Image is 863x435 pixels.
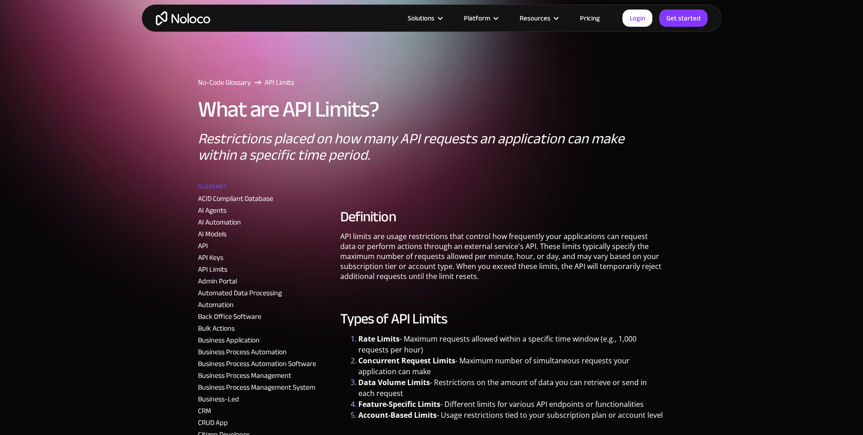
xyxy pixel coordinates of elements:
[453,12,508,24] div: Platform
[358,377,430,387] strong: Data Volume Limits
[358,410,437,420] strong: Account-Based Limits
[198,97,379,122] h1: What are API Limits?
[198,416,228,430] a: CRUD App
[340,208,665,226] h2: Definition
[198,215,241,229] a: AI Automation
[198,357,316,371] a: Business Process Automation Software
[198,180,333,193] a: Glossary
[198,345,287,359] a: Business Process Automation
[358,399,440,409] strong: Feature-Specific Limits
[265,77,294,88] div: API Limits
[198,192,273,205] a: ACID Compliant Database
[396,12,453,24] div: Solutions
[156,11,210,25] a: home
[358,333,665,355] li: - Maximum requests allowed within a specific time window (e.g., 1,000 requests per hour)
[198,263,227,276] a: API Limits
[198,392,239,406] a: Business-Led
[464,12,490,24] div: Platform
[622,10,652,27] a: Login
[198,204,227,217] a: AI Agents
[198,131,665,163] p: Restrictions placed on how many API requests an application can make within a specific time period.
[198,381,315,394] a: Business Process Management System
[198,333,260,347] a: Business Application
[358,355,665,377] li: - Maximum number of simultaneous requests your application can make
[198,404,211,418] a: CRM
[198,286,282,300] a: Automated Data Processing
[198,227,227,241] a: AI Models
[198,310,261,323] a: Back Office Software
[198,274,237,288] a: Admin Portal
[358,410,665,420] li: - Usage restrictions tied to your subscription plan or account level
[198,298,234,312] a: Automation
[198,180,227,193] h2: Glossary
[340,310,665,328] h2: Types of API Limits
[198,251,223,264] a: API Keys
[520,12,550,24] div: Resources
[340,231,665,288] p: API limits are usage restrictions that control how frequently your applications can request data ...
[569,12,611,24] a: Pricing
[358,334,400,344] strong: Rate Limits
[358,377,665,399] li: - Restrictions on the amount of data you can retrieve or send in each request
[508,12,569,24] div: Resources
[198,322,235,335] a: Bulk Actions
[659,10,708,27] a: Get started
[198,369,291,382] a: Business Process Management
[358,356,455,366] strong: Concurrent Request Limits
[358,399,665,410] li: - Different limits for various API endpoints or functionalities
[198,77,251,88] a: No-Code Glossary
[408,12,434,24] div: Solutions
[198,239,208,253] a: API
